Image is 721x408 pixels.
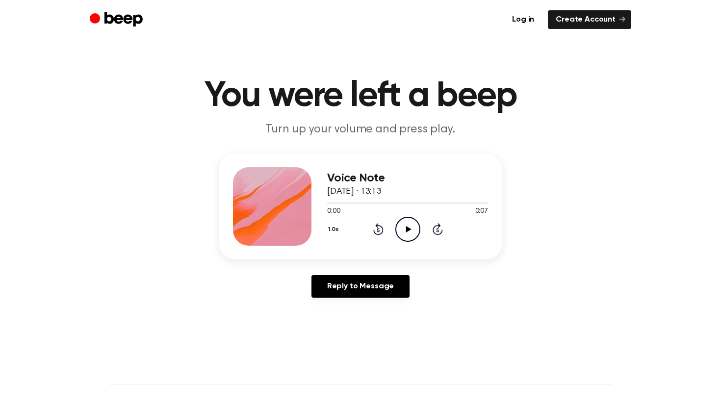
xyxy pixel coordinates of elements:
span: 0:00 [327,206,340,217]
a: Beep [90,10,145,29]
h3: Voice Note [327,172,488,185]
p: Turn up your volume and press play. [172,122,549,138]
a: Create Account [548,10,631,29]
span: 0:07 [475,206,488,217]
h1: You were left a beep [109,78,612,114]
span: [DATE] · 13:13 [327,187,381,196]
a: Log in [504,10,542,29]
a: Reply to Message [311,275,410,298]
button: 1.0x [327,221,342,238]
